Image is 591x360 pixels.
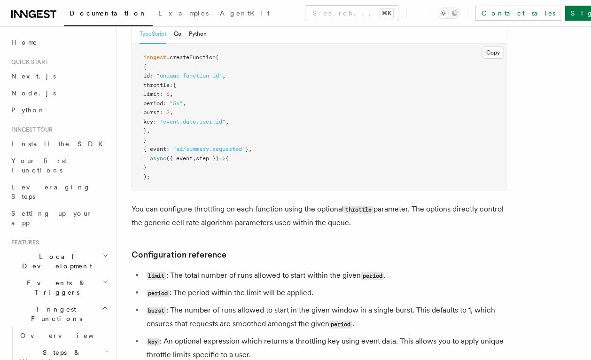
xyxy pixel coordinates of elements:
code: key [147,338,160,346]
code: throttle [344,206,373,214]
span: } [143,127,147,134]
li: : The period within the limit will be applied. [144,286,507,300]
span: throttle [143,82,170,88]
span: Examples [158,9,209,17]
span: , [249,146,252,152]
span: , [222,72,226,79]
span: Next.js [11,72,56,80]
span: , [170,91,173,97]
span: Home [11,38,38,47]
button: Local Development [8,248,110,274]
a: Python [8,102,110,118]
button: Search...⌘K [305,6,399,21]
a: Install the SDK [8,135,110,152]
span: { event [143,146,166,152]
a: Your first Functions [8,152,110,179]
a: Contact sales [475,6,561,21]
button: TypeScript [140,24,166,44]
span: , [183,100,186,107]
a: Configuration reference [132,248,226,261]
span: { [226,155,229,162]
a: Documentation [64,3,153,26]
span: .createFunction [166,54,216,61]
a: Home [8,34,110,51]
span: : [163,100,166,107]
button: Go [174,24,181,44]
li: : The number of runs allowed to start in the given window in a single burst. This defaults to 1, ... [144,304,507,331]
span: "event.data.user_id" [160,118,226,125]
span: Documentation [70,9,147,17]
span: { [173,82,176,88]
a: Next.js [8,68,110,85]
span: { [143,63,147,70]
button: Copy [482,47,504,59]
span: Inngest tour [8,126,53,133]
span: : [150,72,153,79]
span: Setting up your app [11,210,92,227]
code: period [147,290,170,297]
button: Inngest Functions [8,301,110,327]
span: period [143,100,163,107]
span: : [160,91,163,97]
span: => [219,155,226,162]
span: "unique-function-id" [156,72,222,79]
span: , [147,127,150,134]
span: Events & Triggers [8,278,102,297]
a: Examples [153,3,214,25]
span: } [143,137,147,143]
span: ({ event [166,155,193,162]
span: async [150,155,166,162]
span: } [245,146,249,152]
code: period [329,321,352,329]
span: , [170,109,173,116]
span: 2 [166,109,170,116]
span: Your first Functions [11,157,67,174]
span: burst [143,109,160,116]
span: ); [143,173,150,180]
button: Toggle dark mode [438,8,460,19]
span: ( [216,54,219,61]
code: burst [147,307,166,315]
span: 1 [166,91,170,97]
span: limit [143,91,160,97]
button: Events & Triggers [8,274,110,301]
span: , [226,118,229,125]
a: Setting up your app [8,205,110,231]
p: You can configure throttling on each function using the optional parameter. The options directly ... [132,203,507,229]
button: Python [189,24,207,44]
span: } [143,164,147,171]
span: key [143,118,153,125]
span: Leveraging Steps [11,183,91,200]
span: : [160,109,163,116]
span: Local Development [8,252,102,271]
span: AgentKit [220,9,270,17]
li: : The total number of runs allowed to start within the given . [144,269,507,282]
span: Features [8,239,39,246]
span: Overview [20,332,117,339]
span: : [166,146,170,152]
span: id [143,72,150,79]
code: limit [147,272,166,280]
a: Overview [16,327,110,344]
span: "5s" [170,100,183,107]
a: Node.js [8,85,110,102]
span: Node.js [11,89,56,97]
a: Leveraging Steps [8,179,110,205]
kbd: ⌘K [380,8,393,18]
span: step }) [196,155,219,162]
code: period [361,272,384,280]
span: "ai/summary.requested" [173,146,245,152]
span: Inngest Functions [8,305,101,323]
span: inngest [143,54,166,61]
span: Install the SDK [11,140,109,148]
span: Python [11,106,46,114]
span: : [153,118,156,125]
span: Quick start [8,58,48,66]
span: : [170,82,173,88]
a: AgentKit [214,3,275,25]
span: , [193,155,196,162]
